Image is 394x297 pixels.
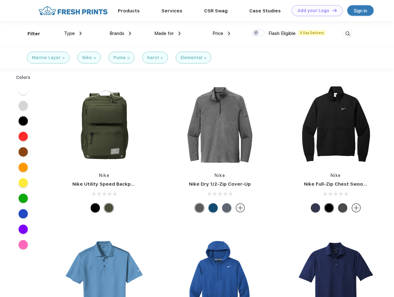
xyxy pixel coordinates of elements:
[113,54,126,61] div: Puma
[91,203,100,213] div: Black
[189,181,251,187] a: Nike Dry 1/2-Zip Cover-Up
[295,84,377,166] img: func=resize&h=266
[222,203,231,213] div: Navy Heather
[161,57,163,59] img: filter_cancel.svg
[332,9,337,12] img: DT
[311,203,320,213] div: Midnight Navy
[268,31,296,36] span: Flash Eligible
[127,57,130,59] img: filter_cancel.svg
[72,181,139,187] a: Nike Utility Speed Backpack
[94,57,96,59] img: filter_cancel.svg
[178,32,181,35] img: dropdown.png
[154,31,174,36] span: Made for
[181,54,202,61] div: Elemental
[304,181,386,187] a: Nike Full-Zip Chest Swoosh Jacket
[331,173,341,178] a: Nike
[354,7,367,14] div: Sign in
[204,57,206,59] img: filter_cancel.svg
[118,8,140,14] a: Products
[161,8,182,14] a: Services
[347,5,374,16] a: Sign in
[228,32,230,35] img: dropdown.png
[147,54,159,61] div: Karst
[62,57,65,59] img: filter_cancel.svg
[63,84,145,166] img: func=resize&h=266
[324,203,334,213] div: Black
[236,203,245,213] img: more.svg
[104,203,113,213] div: Cargo Khaki
[343,29,353,39] img: desktop_search.svg
[28,30,40,37] div: Filter
[338,203,347,213] div: Anthracite
[129,32,131,35] img: dropdown.png
[109,31,124,36] span: Brands
[204,8,228,14] a: CSR Swag
[298,8,329,13] div: Add your Logo
[212,31,223,36] span: Price
[64,31,75,36] span: Type
[179,84,261,166] img: func=resize&h=266
[208,203,218,213] div: Gym Blue
[11,74,35,81] div: Colors
[215,173,225,178] a: Nike
[99,173,109,178] a: Nike
[32,54,61,61] div: Marine Layer
[82,54,92,61] div: Nike
[37,5,109,16] img: fo%20logo%202.webp
[298,30,326,36] span: 5 Day Delivery
[195,203,204,213] div: Black Heather
[352,203,361,213] img: more.svg
[79,32,82,35] img: dropdown.png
